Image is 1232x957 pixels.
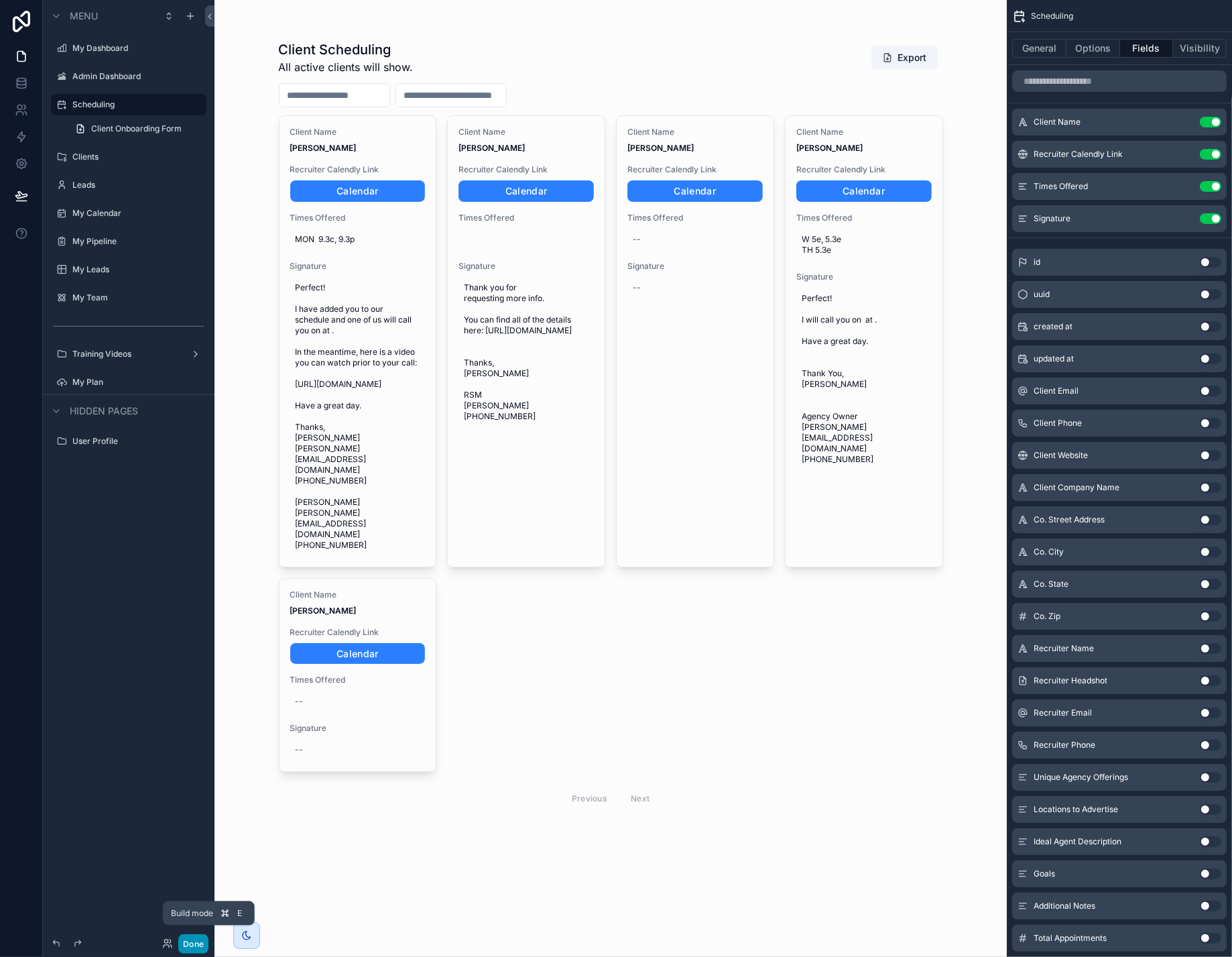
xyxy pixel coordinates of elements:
[1034,547,1064,557] span: Co. City
[72,71,198,82] label: Admin Dashboard
[72,264,198,275] label: My Leads
[171,908,213,919] span: Build mode
[72,43,198,54] label: My Dashboard
[72,99,198,110] label: Scheduling
[91,123,182,134] span: Client Onboarding Form
[1034,579,1068,589] span: Co. State
[1034,611,1060,622] span: Co. Zip
[72,180,198,190] label: Leads
[72,377,198,388] label: My Plan
[1031,11,1073,21] span: Scheduling
[1173,39,1227,58] button: Visibility
[72,208,198,219] label: My Calendar
[72,436,198,447] label: User Profile
[1034,181,1088,192] span: Times Offered
[70,9,98,23] span: Menu
[1034,117,1081,127] span: Client Name
[1034,643,1094,654] span: Recruiter Name
[1034,514,1105,525] span: Co. Street Address
[1120,39,1174,58] button: Fields
[235,908,245,919] span: E
[1034,836,1121,847] span: Ideal Agent Description
[1034,482,1119,493] span: Client Company Name
[67,118,206,139] a: Client Onboarding Form
[1034,321,1072,332] span: created at
[72,236,198,247] label: My Pipeline
[1034,933,1107,944] span: Total Appointments
[1034,386,1079,396] span: Client Email
[1034,901,1095,911] span: Additional Notes
[1034,213,1070,224] span: Signature
[70,404,138,418] span: Hidden pages
[1034,289,1050,300] span: uuid
[72,152,198,162] label: Clients
[1034,257,1040,268] span: id
[1034,353,1074,364] span: updated at
[1034,675,1107,686] span: Recruiter Headshot
[1066,39,1120,58] button: Options
[178,934,208,954] button: Done
[1034,708,1092,718] span: Recruiter Email
[1034,450,1088,461] span: Client Website
[1034,772,1128,783] span: Unique Agency Offerings
[72,292,198,303] label: My Team
[1034,804,1118,815] span: Locations to Advertise
[72,349,180,359] label: Training Videos
[1012,39,1066,58] button: General
[1034,740,1095,750] span: Recruiter Phone
[1034,868,1055,879] span: Goals
[1034,149,1123,160] span: Recruiter Calendly Link
[1034,418,1082,429] span: Client Phone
